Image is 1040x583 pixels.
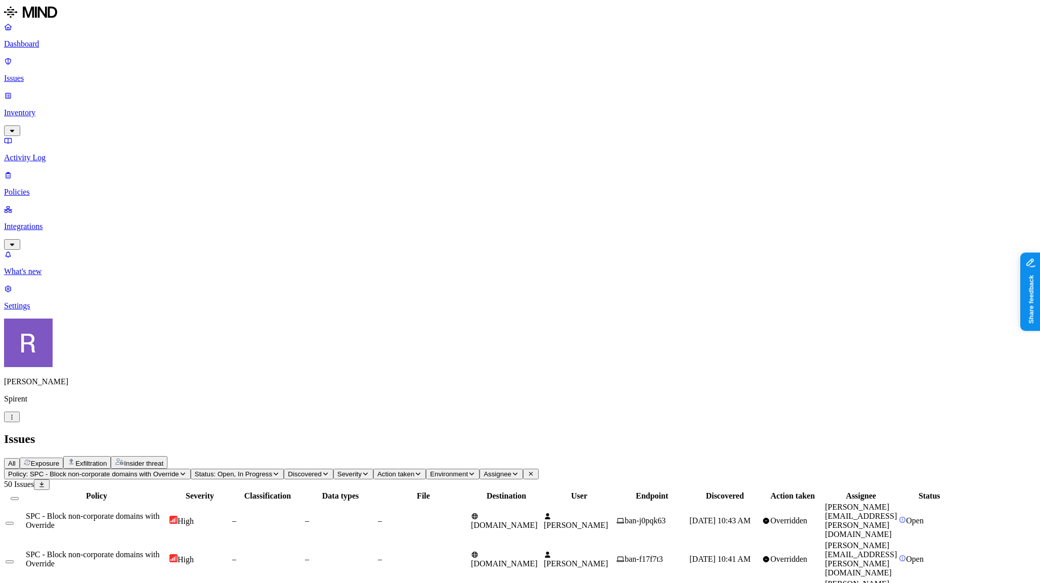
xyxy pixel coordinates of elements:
span: Open [906,516,924,525]
span: – [378,516,382,525]
span: – [305,555,309,563]
span: Insider threat [124,460,163,467]
span: – [378,555,382,563]
span: Assignee [484,470,511,478]
span: [PERSON_NAME][EMAIL_ADDRESS][PERSON_NAME][DOMAIN_NAME] [825,541,897,577]
span: Severity [337,470,362,478]
span: SPC - Block non-corporate domains with Override [26,550,159,568]
img: Rich Thompson [4,319,53,367]
span: [PERSON_NAME][EMAIL_ADDRESS][PERSON_NAME][DOMAIN_NAME] [825,503,897,539]
img: status-open.svg [899,516,906,523]
img: severity-high.svg [169,516,178,524]
div: Endpoint [617,491,687,501]
span: [PERSON_NAME] [544,559,608,568]
div: Destination [471,491,542,501]
p: Spirent [4,394,1036,403]
span: [DATE] 10:43 AM [689,516,751,525]
span: SPC - Block non-corporate domains with Override [26,512,159,529]
button: Select row [6,560,14,563]
span: – [305,516,309,525]
span: – [232,555,236,563]
span: ban-f17f7t3 [625,555,663,563]
div: File [378,491,469,501]
img: status-open.svg [899,555,906,562]
span: High [178,555,194,564]
p: Issues [4,74,1036,83]
span: Policy: SPC - Block non-corporate domains with Override [8,470,179,478]
span: High [178,517,194,525]
p: Policies [4,188,1036,197]
div: Discovered [689,491,760,501]
p: Activity Log [4,153,1036,162]
div: Status [899,491,960,501]
span: Environment [430,470,468,478]
span: Discovered [288,470,322,478]
div: Policy [26,491,167,501]
div: Data types [305,491,376,501]
span: Action taken [377,470,414,478]
button: Select row [6,522,14,525]
p: Settings [4,301,1036,310]
span: Overridden [770,555,807,563]
span: – [232,516,236,525]
div: Action taken [762,491,823,501]
p: Inventory [4,108,1036,117]
div: Assignee [825,491,897,501]
img: severity-high.svg [169,554,178,562]
span: Open [906,555,924,563]
span: [DOMAIN_NAME] [471,521,538,529]
span: All [8,460,16,467]
span: [PERSON_NAME] [544,521,608,529]
span: 50 Issues [4,480,34,488]
span: [DATE] 10:41 AM [689,555,751,563]
div: User [544,491,615,501]
h2: Issues [4,432,1036,446]
p: What's new [4,267,1036,276]
span: [DOMAIN_NAME] [471,559,538,568]
span: ban-j0pqk63 [625,516,666,525]
span: Overridden [770,516,807,525]
p: Integrations [4,222,1036,231]
div: Classification [232,491,303,501]
img: MIND [4,4,57,20]
span: Exfiltration [75,460,107,467]
p: Dashboard [4,39,1036,49]
div: Severity [169,491,230,501]
span: Status: Open, In Progress [195,470,272,478]
span: Exposure [31,460,59,467]
button: Select all [11,497,19,500]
